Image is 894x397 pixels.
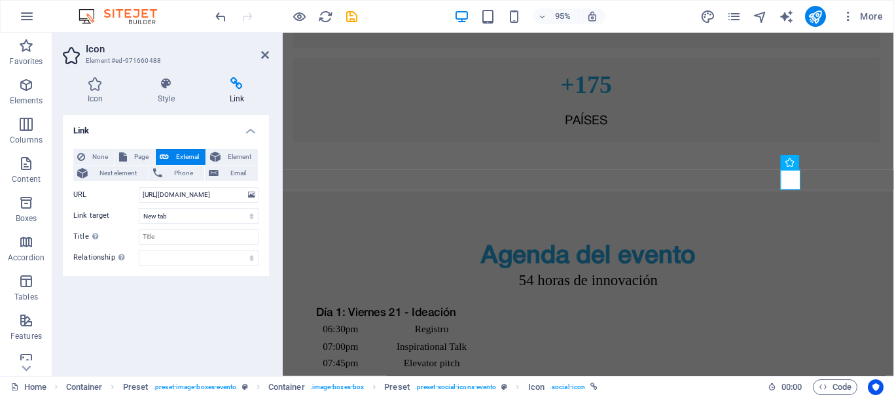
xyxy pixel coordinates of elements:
button: Email [205,165,258,181]
input: Title [139,229,259,245]
button: text_generator [779,9,795,24]
label: Relationship [73,250,139,266]
i: This element is linked [590,383,598,390]
h4: Icon [63,77,133,105]
span: Click to select. Double-click to edit [123,379,149,395]
span: . image-boxes-box [310,379,365,395]
span: External [173,149,202,165]
span: . preset-image-boxes-evento [153,379,236,395]
label: Link target [73,208,139,224]
h4: Link [205,77,269,105]
span: Click to select. Double-click to edit [384,379,410,395]
p: Content [12,174,41,184]
i: Publish [808,9,823,24]
p: Elements [10,95,43,106]
i: Undo: Change link (Ctrl+Z) [213,9,228,24]
span: Code [819,379,851,395]
button: External [156,149,206,165]
button: None [73,149,115,165]
span: Next element [92,165,145,181]
label: URL [73,187,139,203]
button: reload [317,9,333,24]
button: Code [813,379,857,395]
span: Click to select. Double-click to edit [66,379,103,395]
button: Click here to leave preview mode and continue editing [291,9,307,24]
label: Title [73,229,139,245]
h6: Session time [768,379,802,395]
span: . social-icon [550,379,585,395]
button: publish [805,6,826,27]
i: This element is a customizable preset [501,383,507,390]
p: Columns [10,135,43,145]
span: More [842,10,883,23]
button: save [344,9,359,24]
p: Favorites [9,56,43,67]
button: Element [206,149,258,165]
button: design [700,9,716,24]
button: Next element [73,165,149,181]
a: Click to cancel selection. Double-click to open Pages [10,379,46,395]
button: Page [115,149,155,165]
p: Features [10,331,42,341]
h3: Element #ed-971660488 [86,55,243,67]
span: Click to select. Double-click to edit [268,379,305,395]
img: Editor Logo [75,9,173,24]
h6: 95% [552,9,573,24]
p: Accordion [8,252,45,263]
nav: breadcrumb [66,379,598,395]
p: Boxes [16,213,37,224]
button: More [836,6,888,27]
span: . preset-social-icons-evento [415,379,497,395]
input: URL... [139,187,259,203]
i: Save (Ctrl+S) [344,9,359,24]
button: navigator [753,9,768,24]
i: This element is a customizable preset [242,383,248,390]
span: Phone [166,165,201,181]
h4: Style [133,77,205,105]
span: 00 00 [781,379,802,395]
button: pages [726,9,742,24]
button: undo [213,9,228,24]
button: Phone [149,165,205,181]
h2: Icon [86,43,269,55]
h4: Link [63,115,269,139]
button: Usercentrics [868,379,884,395]
span: Page [131,149,151,165]
span: Element [224,149,254,165]
button: 95% [533,9,579,24]
span: Click to select. Double-click to edit [528,379,545,395]
span: : [791,382,793,392]
span: Email [223,165,254,181]
p: Tables [14,292,38,302]
span: None [89,149,111,165]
